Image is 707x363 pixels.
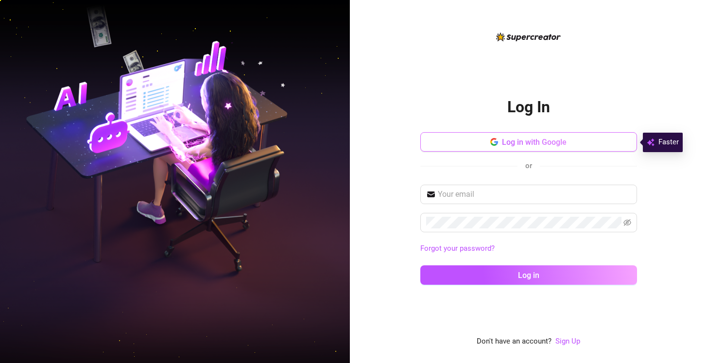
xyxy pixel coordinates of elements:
span: Log in with Google [502,138,567,147]
button: Log in [420,265,637,285]
span: Faster [658,137,679,148]
a: Forgot your password? [420,244,495,253]
a: Sign Up [555,336,580,347]
span: eye-invisible [623,219,631,226]
span: or [525,161,532,170]
button: Log in with Google [420,132,637,152]
input: Your email [438,189,631,200]
a: Forgot your password? [420,243,637,255]
span: Don't have an account? [477,336,552,347]
img: svg%3e [647,137,655,148]
img: logo-BBDzfeDw.svg [496,33,561,41]
h2: Log In [507,97,550,117]
span: Log in [518,271,539,280]
a: Sign Up [555,337,580,346]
